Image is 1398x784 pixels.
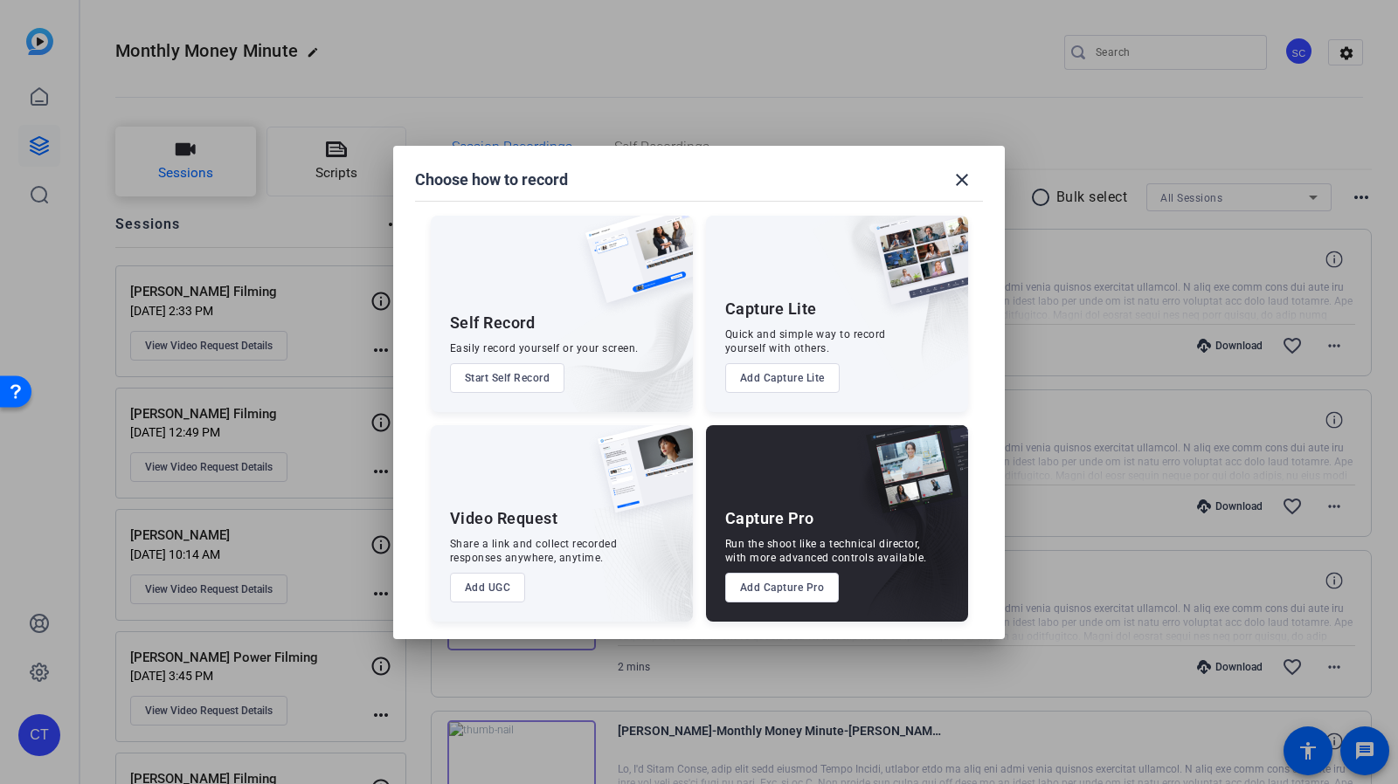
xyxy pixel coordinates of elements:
img: ugc-content.png [585,425,693,531]
div: Capture Pro [725,508,814,529]
img: embarkstudio-capture-pro.png [839,447,968,622]
img: embarkstudio-capture-lite.png [812,216,968,390]
mat-icon: close [952,169,972,190]
div: Run the shoot like a technical director, with more advanced controls available. [725,537,927,565]
img: capture-pro.png [853,425,968,532]
img: self-record.png [572,216,693,320]
button: Add Capture Lite [725,363,840,393]
button: Add Capture Pro [725,573,840,602]
h1: Choose how to record [415,169,568,190]
button: Start Self Record [450,363,565,393]
img: capture-lite.png [860,216,968,322]
div: Share a link and collect recorded responses anywhere, anytime. [450,537,618,565]
div: Easily record yourself or your screen. [450,341,639,355]
img: embarkstudio-ugc-content.png [592,479,693,622]
button: Add UGC [450,573,526,602]
div: Self Record [450,313,536,334]
div: Capture Lite [725,299,817,320]
img: embarkstudio-self-record.png [541,253,693,412]
div: Quick and simple way to record yourself with others. [725,327,886,355]
div: Video Request [450,508,558,529]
